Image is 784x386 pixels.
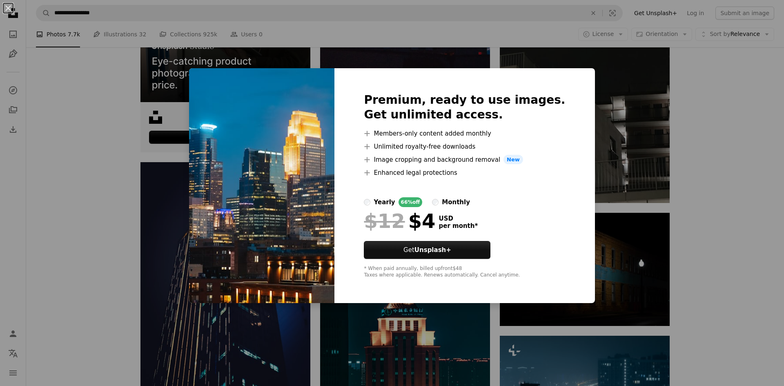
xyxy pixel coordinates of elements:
div: monthly [442,197,470,207]
h2: Premium, ready to use images. Get unlimited access. [364,93,565,122]
div: $4 [364,210,435,232]
input: monthly [432,199,439,205]
img: premium_photo-1670176446913-ca025ebaf172 [189,68,334,303]
span: USD [439,215,478,222]
div: * When paid annually, billed upfront $48 Taxes where applicable. Renews automatically. Cancel any... [364,266,565,279]
li: Enhanced legal protections [364,168,565,178]
button: GetUnsplash+ [364,241,490,259]
input: yearly66%off [364,199,370,205]
div: yearly [374,197,395,207]
div: 66% off [399,197,423,207]
strong: Unsplash+ [414,246,451,254]
li: Image cropping and background removal [364,155,565,165]
li: Unlimited royalty-free downloads [364,142,565,152]
li: Members-only content added monthly [364,129,565,138]
span: New [503,155,523,165]
span: per month * [439,222,478,230]
span: $12 [364,210,405,232]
